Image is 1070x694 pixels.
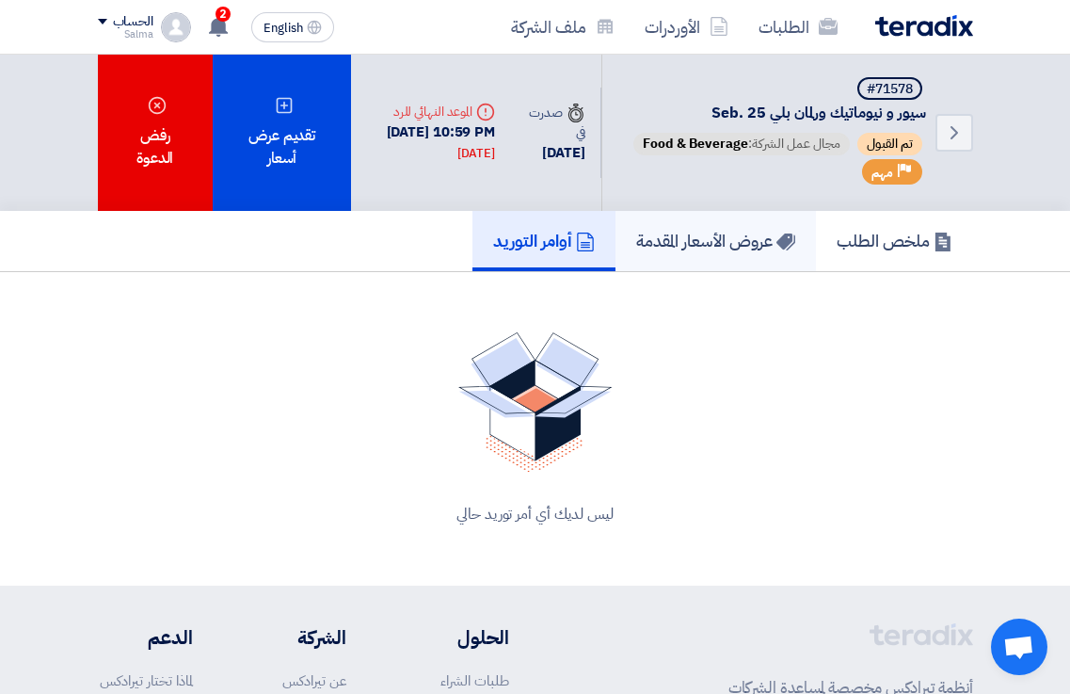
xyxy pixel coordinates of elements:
a: ملخص الطلب [816,211,973,271]
div: Salma [98,29,153,40]
div: #71578 [867,83,913,96]
div: الموعد النهائي للرد [366,102,495,121]
li: الحلول [403,623,509,652]
div: رفض الدعوة [98,55,213,211]
h5: ملخص الطلب [837,230,952,251]
a: عن تيرادكس [282,670,346,691]
a: أوامر التوريد [472,211,615,271]
span: 2 [216,7,231,22]
div: تقديم عرض أسعار [213,55,352,211]
img: Teradix logo [875,15,973,37]
li: الدعم [98,623,193,652]
img: No Quotations Found! [458,332,613,473]
div: [DATE] [525,142,584,164]
button: English [251,12,334,42]
a: الطلبات [743,5,853,49]
li: الشركة [248,623,346,652]
img: profile_test.png [161,12,191,42]
span: مهم [871,164,893,182]
h5: أوامر التوريد [493,230,595,251]
span: سيور و نيوماتيك ورلمان بلي Seb. 25 [625,104,926,123]
div: [DATE] 10:59 PM [366,121,495,164]
span: تم القبول [857,133,922,155]
span: English [264,22,303,35]
a: عروض الأسعار المقدمة [615,211,816,271]
a: ملف الشركة [496,5,630,49]
span: Food & Beverage [643,134,748,153]
span: مجال عمل الشركة: [633,133,850,155]
h5: سيور و نيوماتيك ورلمان بلي Seb. 25 [625,77,926,123]
h5: عروض الأسعار المقدمة [636,230,795,251]
a: لماذا تختار تيرادكس [100,670,193,691]
div: الحساب [113,14,153,30]
div: صدرت في [525,103,584,142]
div: Open chat [991,619,1047,675]
div: ليس لديك أي أمر توريد حالي [120,503,950,525]
div: [DATE] [457,144,495,163]
a: طلبات الشراء [440,670,509,691]
a: الأوردرات [630,5,743,49]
